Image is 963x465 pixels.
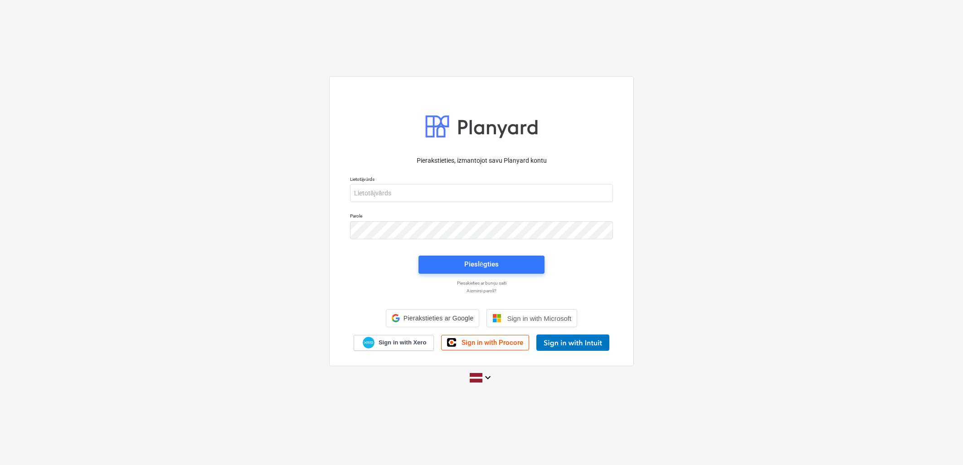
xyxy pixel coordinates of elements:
[386,309,480,327] div: Pierakstieties ar Google
[464,258,499,270] div: Pieslēgties
[350,184,613,202] input: Lietotājvārds
[482,372,493,383] i: keyboard_arrow_down
[363,337,374,349] img: Xero logo
[350,213,613,221] p: Parole
[345,280,618,286] a: Piesakieties ar burvju saiti
[404,315,474,322] span: Pierakstieties ar Google
[350,156,613,165] p: Pierakstieties, izmantojot savu Planyard kontu
[418,256,545,274] button: Pieslēgties
[441,335,529,350] a: Sign in with Procore
[507,315,571,322] span: Sign in with Microsoft
[345,288,618,294] a: Aizmirsi paroli?
[354,335,434,351] a: Sign in with Xero
[462,339,523,347] span: Sign in with Procore
[350,176,613,184] p: Lietotājvārds
[492,314,501,323] img: Microsoft logo
[379,339,426,347] span: Sign in with Xero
